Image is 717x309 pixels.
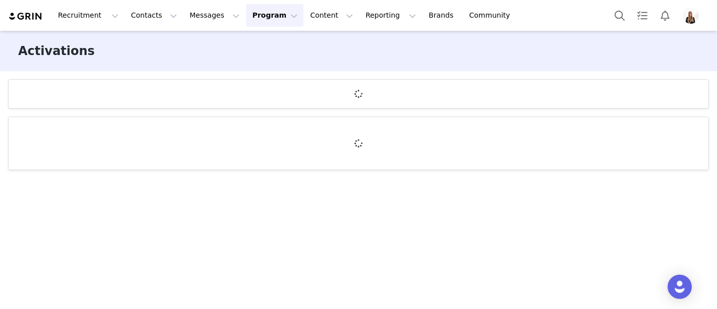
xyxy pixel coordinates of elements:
[125,4,183,27] button: Contacts
[18,42,95,60] h3: Activations
[677,8,709,24] button: Profile
[52,4,125,27] button: Recruitment
[631,4,653,27] a: Tasks
[654,4,676,27] button: Notifications
[360,4,422,27] button: Reporting
[463,4,521,27] a: Community
[609,4,631,27] button: Search
[423,4,462,27] a: Brands
[8,12,43,21] img: grin logo
[184,4,246,27] button: Messages
[246,4,304,27] button: Program
[683,8,699,24] img: c3b8f700-b784-4e7c-bb9b-abdfdf36c8a3.jpg
[668,275,692,299] div: Open Intercom Messenger
[304,4,359,27] button: Content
